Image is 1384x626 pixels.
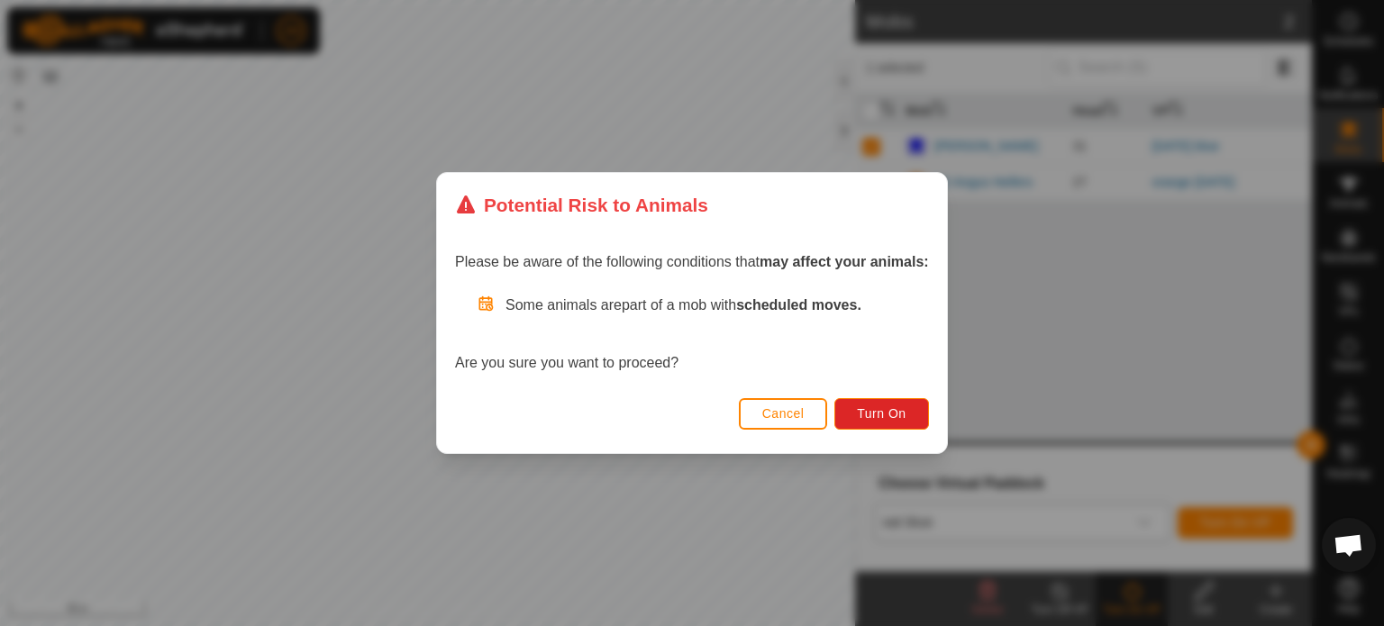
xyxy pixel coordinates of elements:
[455,295,929,374] div: Are you sure you want to proceed?
[622,297,861,313] span: part of a mob with
[736,297,861,313] strong: scheduled moves.
[739,398,828,430] button: Cancel
[762,406,805,421] span: Cancel
[505,295,929,316] p: Some animals are
[760,254,929,269] strong: may affect your animals:
[1322,518,1376,572] a: Open chat
[455,191,708,219] div: Potential Risk to Animals
[858,406,906,421] span: Turn On
[835,398,929,430] button: Turn On
[455,254,929,269] span: Please be aware of the following conditions that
